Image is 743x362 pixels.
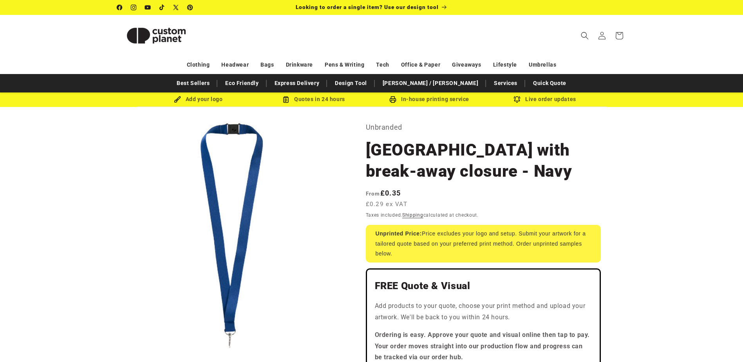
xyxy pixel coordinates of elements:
[221,76,262,90] a: Eco Friendly
[260,58,274,72] a: Bags
[375,280,592,292] h2: FREE Quote & Visual
[487,94,603,104] div: Live order updates
[402,212,423,218] a: Shipping
[366,190,380,197] span: From
[376,230,422,237] strong: Unprinted Price:
[325,58,364,72] a: Pens & Writing
[376,58,389,72] a: Tech
[221,58,249,72] a: Headwear
[114,15,198,56] a: Custom Planet
[187,58,210,72] a: Clothing
[379,76,482,90] a: [PERSON_NAME] / [PERSON_NAME]
[366,189,401,197] strong: £0.35
[366,200,408,209] span: £0.29 ex VAT
[490,76,521,90] a: Services
[174,96,181,103] img: Brush Icon
[389,96,396,103] img: In-house printing
[372,94,487,104] div: In-house printing service
[513,96,521,103] img: Order updates
[366,225,601,262] div: Price excludes your logo and setup. Submit your artwork for a tailored quote based on your prefer...
[271,76,324,90] a: Express Delivery
[576,27,593,44] summary: Search
[256,94,372,104] div: Quotes in 24 hours
[366,211,601,219] div: Taxes included. calculated at checkout.
[331,76,371,90] a: Design Tool
[173,76,213,90] a: Best Sellers
[529,58,556,72] a: Umbrellas
[375,300,592,323] p: Add products to your quote, choose your print method and upload your artwork. We'll be back to yo...
[282,96,289,103] img: Order Updates Icon
[375,331,590,361] strong: Ordering is easy. Approve your quote and visual online then tap to pay. Your order moves straight...
[401,58,440,72] a: Office & Paper
[366,139,601,182] h1: [GEOGRAPHIC_DATA] with break-away closure - Navy
[493,58,517,72] a: Lifestyle
[141,94,256,104] div: Add your logo
[286,58,313,72] a: Drinkware
[366,121,601,134] p: Unbranded
[452,58,481,72] a: Giveaways
[117,121,346,350] media-gallery: Gallery Viewer
[117,18,195,53] img: Custom Planet
[529,76,570,90] a: Quick Quote
[296,4,439,10] span: Looking to order a single item? Use our design tool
